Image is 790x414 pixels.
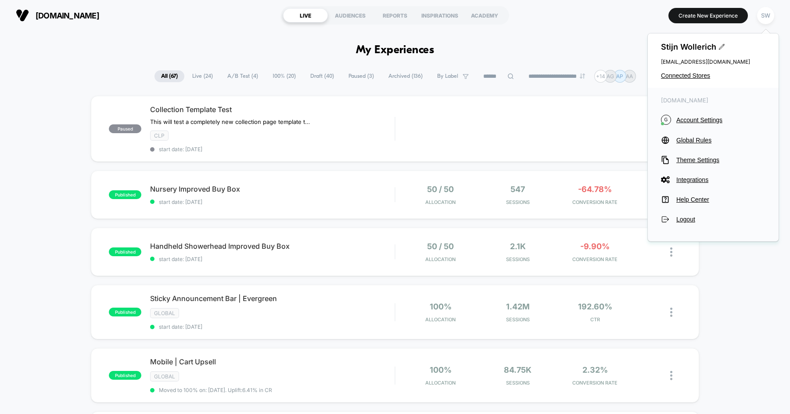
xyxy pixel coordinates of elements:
span: CONVERSION RATE [559,199,632,205]
button: Create New Experience [668,8,748,23]
h1: My Experiences [356,44,434,57]
span: GLOBAL [150,371,179,381]
button: Help Center [661,195,765,204]
button: [DOMAIN_NAME] [13,8,102,22]
span: -9.90% [580,242,610,251]
span: Allocation [425,380,456,386]
button: Integrations [661,175,765,184]
span: 50 / 50 [427,185,454,194]
span: [DOMAIN_NAME] [36,11,99,20]
span: Account Settings [676,116,765,123]
span: CLP [150,131,169,141]
img: close [670,247,672,257]
span: Sessions [481,316,554,323]
span: Help Center [676,196,765,203]
span: [EMAIL_ADDRESS][DOMAIN_NAME] [661,58,765,65]
img: Visually logo [16,9,29,22]
span: Allocation [425,316,456,323]
img: close [670,371,672,380]
div: ACADEMY [462,8,507,22]
span: Archived ( 136 ) [382,70,429,82]
button: Connected Stores [661,72,765,79]
span: paused [109,124,141,133]
span: Moved to 100% on: [DATE] . Uplift: 6.41% in CR [159,387,272,393]
img: close [670,308,672,317]
span: Live ( 24 ) [186,70,219,82]
span: Sessions [481,199,554,205]
span: 100% [430,302,452,311]
img: end [580,73,585,79]
i: G [661,115,671,125]
span: Allocation [425,199,456,205]
div: SW [757,7,774,24]
span: published [109,371,141,380]
span: All ( 67 ) [154,70,184,82]
span: 84.75k [504,365,531,374]
span: 192.60% [578,302,612,311]
p: AG [607,73,614,80]
span: Paused ( 3 ) [342,70,381,82]
button: Global Rules [661,136,765,145]
button: Theme Settings [661,156,765,164]
span: Theme Settings [676,156,765,163]
span: CONVERSION RATE [559,256,632,262]
span: Draft ( 40 ) [304,70,341,82]
span: Sticky Announcement Bar | Evergreen [150,294,395,303]
span: Handheld Showerhead Improved Buy Box [150,242,395,251]
span: A/B Test ( 4 ) [221,70,265,82]
span: Sessions [481,256,554,262]
span: start date: [DATE] [150,323,395,330]
span: CONVERSION RATE [559,380,632,386]
button: Logout [661,215,765,224]
div: + 14 [594,70,607,83]
span: By Label [437,73,458,80]
p: AP [616,73,623,80]
span: 2.32% [582,365,608,374]
span: GLOBAL [150,308,179,318]
span: Sessions [481,380,554,386]
span: published [109,190,141,199]
span: 1.42M [506,302,530,311]
span: Nursery Improved Buy Box [150,185,395,193]
span: Stijn Wollerich [661,42,765,51]
span: 547 [510,185,525,194]
span: 100% [430,365,452,374]
button: GAccount Settings [661,115,765,125]
span: CTR [559,316,632,323]
span: Collection Template Test [150,105,395,114]
span: Logout [676,216,765,223]
span: 50 / 50 [427,242,454,251]
span: Global Rules [676,137,765,144]
span: start date: [DATE] [150,256,395,262]
span: published [109,308,141,316]
div: REPORTS [373,8,417,22]
button: SW [754,7,777,25]
p: AA [626,73,633,80]
span: start date: [DATE] [150,146,395,153]
div: AUDIENCES [328,8,373,22]
span: 100% ( 20 ) [266,70,302,82]
span: Mobile | Cart Upsell [150,357,395,366]
div: LIVE [283,8,328,22]
span: start date: [DATE] [150,199,395,205]
span: Integrations [676,176,765,183]
span: This will test a completely new collection page template that emphasizes the main products with l... [150,118,313,125]
span: [DOMAIN_NAME] [661,97,765,104]
span: Allocation [425,256,456,262]
div: INSPIRATIONS [417,8,462,22]
span: published [109,247,141,256]
span: 2.1k [510,242,526,251]
span: -64.78% [578,185,612,194]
